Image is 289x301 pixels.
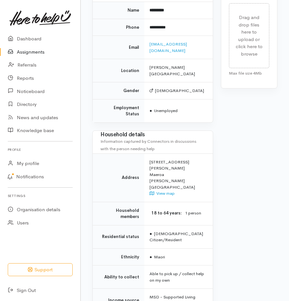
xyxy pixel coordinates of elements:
[185,210,205,217] dd: 1 person
[150,108,178,113] span: Unemployed
[93,248,144,265] td: Ethnicity
[229,68,269,77] div: Max file size 4Mb
[8,145,73,154] h6: Profile
[150,210,182,216] dt: 18 to 64 years
[100,139,196,151] span: Information captured by Connectors in discussions with the person needing help
[93,153,144,202] td: Address
[144,265,213,289] td: Able to pick up / collect help on my own
[150,108,152,113] span: ●
[150,231,203,243] span: [DEMOGRAPHIC_DATA] Citizen/Resident
[150,231,152,236] span: ●
[100,132,205,138] h3: Household details
[93,225,144,248] td: Residential status
[8,192,73,200] h6: Settings
[93,36,144,59] td: Email
[93,202,144,225] td: Household members
[93,59,144,82] td: Location
[236,14,263,57] span: Drag and drop files here to upload or click here to browse
[150,41,187,53] a: [EMAIL_ADDRESS][DOMAIN_NAME]
[93,2,144,19] td: Name
[93,19,144,36] td: Phone
[150,254,152,260] span: ●
[93,82,144,99] td: Gender
[150,88,204,93] span: [DEMOGRAPHIC_DATA]
[8,263,73,276] button: Support
[93,265,144,289] td: Ability to collect
[144,59,213,82] td: [PERSON_NAME][GEOGRAPHIC_DATA]
[150,191,175,196] a: View map
[150,159,205,197] div: [STREET_ADDRESS][PERSON_NAME] Maeroa [PERSON_NAME] [GEOGRAPHIC_DATA]
[150,254,165,260] span: Maori
[93,99,144,122] td: Employment Status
